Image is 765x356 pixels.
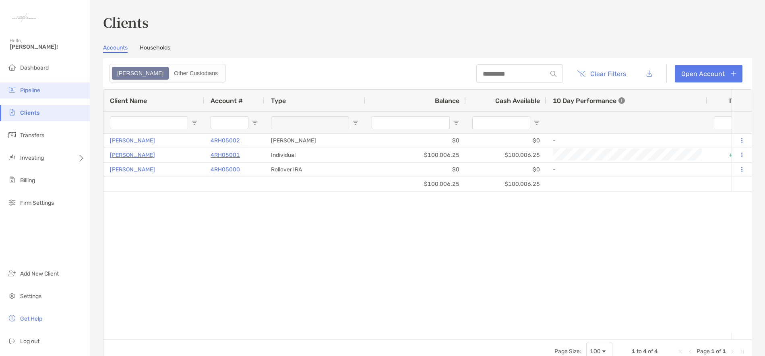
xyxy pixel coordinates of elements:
div: $100,006.25 [365,148,466,162]
span: Cash Available [495,97,540,105]
div: [PERSON_NAME] [265,134,365,148]
img: get-help icon [7,313,17,323]
span: Type [271,97,286,105]
div: +0.00% [707,148,756,162]
span: 4 [643,348,647,355]
div: Individual [265,148,365,162]
span: Settings [20,293,41,300]
a: Accounts [103,44,128,53]
div: 0% [707,163,756,177]
div: - [553,163,701,176]
img: clients icon [7,107,17,117]
a: 4RH05001 [211,150,240,160]
button: Open Filter Menu [533,119,540,126]
div: Zoe [113,68,168,79]
a: 4RH05000 [211,165,240,175]
img: investing icon [7,152,17,162]
div: $0 [365,134,466,148]
a: Open Account [675,65,742,82]
button: Open Filter Menu [191,119,198,126]
span: Billing [20,177,35,184]
span: 1 [711,348,715,355]
span: Get Help [20,315,42,322]
span: Account # [211,97,243,105]
div: $100,006.25 [466,148,546,162]
img: pipeline icon [7,85,17,95]
span: 4 [654,348,658,355]
input: ITD Filter Input [714,116,740,129]
span: Clients [20,109,39,116]
input: Cash Available Filter Input [472,116,530,129]
input: Client Name Filter Input [110,116,188,129]
div: Page Size: [554,348,581,355]
span: Dashboard [20,64,49,71]
button: Open Filter Menu [453,119,459,126]
span: Transfers [20,132,44,139]
span: Client Name [110,97,147,105]
a: [PERSON_NAME] [110,150,155,160]
input: Account # Filter Input [211,116,248,129]
div: $0 [365,163,466,177]
span: Balance [435,97,459,105]
div: segmented control [109,64,226,82]
a: Households [140,44,170,53]
span: 1 [722,348,726,355]
a: 4RH05002 [211,136,240,146]
img: input icon [550,71,556,77]
img: firm-settings icon [7,198,17,207]
a: [PERSON_NAME] [110,136,155,146]
div: $0 [466,163,546,177]
div: $100,006.25 [466,177,546,191]
div: ITD [729,97,749,105]
div: Other Custodians [170,68,222,79]
button: Open Filter Menu [352,119,359,126]
div: 0% [707,134,756,148]
button: Clear Filters [571,65,632,82]
img: add_new_client icon [7,268,17,278]
div: $0 [466,134,546,148]
div: - [553,134,701,147]
input: Balance Filter Input [372,116,450,129]
span: of [648,348,653,355]
div: First Page [677,348,684,355]
img: dashboard icon [7,62,17,72]
span: Investing [20,154,44,161]
span: 1 [632,348,635,355]
img: transfers icon [7,130,17,140]
div: Previous Page [687,348,693,355]
span: Page [697,348,710,355]
span: of [716,348,721,355]
div: Next Page [729,348,736,355]
span: Add New Client [20,270,59,277]
span: to [637,348,642,355]
h3: Clients [103,13,752,31]
img: billing icon [7,175,17,185]
img: settings icon [7,291,17,300]
div: 10 Day Performance [553,90,625,111]
img: Zoe Logo [10,3,39,32]
div: 100 [590,348,601,355]
img: logout icon [7,336,17,346]
div: Last Page [739,348,745,355]
button: Open Filter Menu [252,119,258,126]
span: [PERSON_NAME]! [10,43,85,50]
a: [PERSON_NAME] [110,165,155,175]
div: $100,006.25 [365,177,466,191]
span: Log out [20,338,39,345]
div: Rollover IRA [265,163,365,177]
span: Pipeline [20,87,40,94]
span: Firm Settings [20,200,54,206]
